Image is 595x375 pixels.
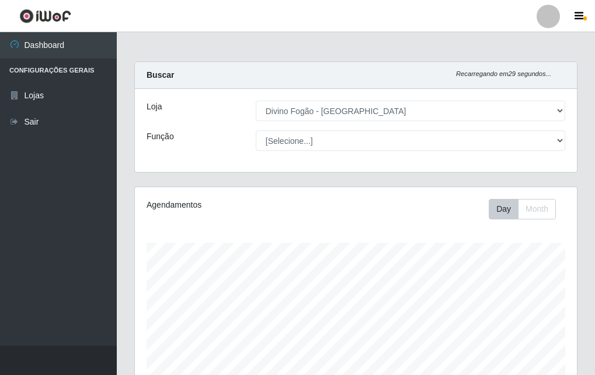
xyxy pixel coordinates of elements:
button: Month [518,199,556,219]
label: Função [147,130,174,143]
strong: Buscar [147,70,174,80]
div: Toolbar with button groups [489,199,565,219]
i: Recarregando em 29 segundos... [456,70,551,77]
img: CoreUI Logo [19,9,71,23]
div: Agendamentos [147,199,311,211]
button: Day [489,199,519,219]
label: Loja [147,101,162,113]
div: First group [489,199,556,219]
